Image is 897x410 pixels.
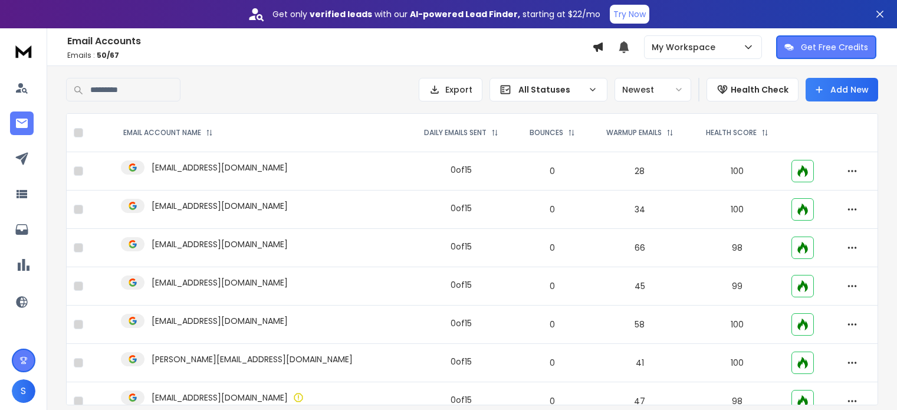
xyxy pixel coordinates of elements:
[451,164,472,176] div: 0 of 15
[451,356,472,368] div: 0 of 15
[310,8,372,20] strong: verified leads
[590,191,690,229] td: 34
[152,200,288,212] p: [EMAIL_ADDRESS][DOMAIN_NAME]
[523,280,583,292] p: 0
[12,40,35,62] img: logo
[523,165,583,177] p: 0
[613,8,646,20] p: Try Now
[690,191,784,229] td: 100
[523,357,583,369] p: 0
[12,379,35,403] button: S
[518,84,583,96] p: All Statuses
[152,277,288,288] p: [EMAIL_ADDRESS][DOMAIN_NAME]
[451,241,472,252] div: 0 of 15
[690,152,784,191] td: 100
[523,204,583,215] p: 0
[97,50,119,60] span: 50 / 67
[610,5,649,24] button: Try Now
[152,238,288,250] p: [EMAIL_ADDRESS][DOMAIN_NAME]
[451,279,472,291] div: 0 of 15
[419,78,482,101] button: Export
[606,128,662,137] p: WARMUP EMAILS
[707,78,799,101] button: Health Check
[652,41,720,53] p: My Workspace
[706,128,757,137] p: HEALTH SCORE
[523,319,583,330] p: 0
[451,202,472,214] div: 0 of 15
[410,8,520,20] strong: AI-powered Lead Finder,
[451,394,472,406] div: 0 of 15
[523,395,583,407] p: 0
[731,84,788,96] p: Health Check
[67,51,592,60] p: Emails :
[801,41,868,53] p: Get Free Credits
[152,315,288,327] p: [EMAIL_ADDRESS][DOMAIN_NAME]
[690,229,784,267] td: 98
[152,162,288,173] p: [EMAIL_ADDRESS][DOMAIN_NAME]
[590,344,690,382] td: 41
[690,306,784,344] td: 100
[530,128,563,137] p: BOUNCES
[590,229,690,267] td: 66
[523,242,583,254] p: 0
[67,34,592,48] h1: Email Accounts
[776,35,876,59] button: Get Free Credits
[424,128,487,137] p: DAILY EMAILS SENT
[590,152,690,191] td: 28
[590,306,690,344] td: 58
[152,353,353,365] p: [PERSON_NAME][EMAIL_ADDRESS][DOMAIN_NAME]
[451,317,472,329] div: 0 of 15
[615,78,691,101] button: Newest
[806,78,878,101] button: Add New
[272,8,600,20] p: Get only with our starting at $22/mo
[690,344,784,382] td: 100
[590,267,690,306] td: 45
[690,267,784,306] td: 99
[152,392,288,404] p: [EMAIL_ADDRESS][DOMAIN_NAME]
[123,128,213,137] div: EMAIL ACCOUNT NAME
